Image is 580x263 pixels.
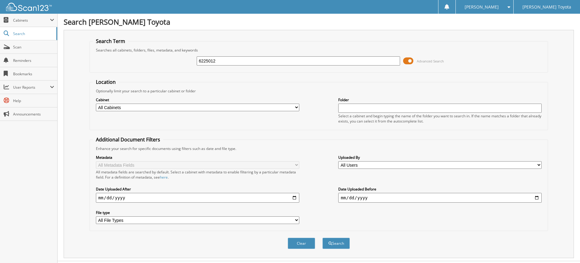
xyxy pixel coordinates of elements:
label: Metadata [96,155,299,160]
input: start [96,193,299,203]
span: [PERSON_NAME] [465,5,499,9]
span: Advanced Search [417,59,444,63]
label: Date Uploaded Before [338,187,542,192]
span: Help [13,98,54,103]
label: Cabinet [96,97,299,102]
div: All metadata fields are searched by default. Select a cabinet with metadata to enable filtering b... [96,169,299,180]
button: Search [322,238,350,249]
legend: Location [93,79,119,85]
span: Search [13,31,53,36]
div: Select a cabinet and begin typing the name of the folder you want to search in. If the name match... [338,113,542,124]
label: File type [96,210,299,215]
img: scan123-logo-white.svg [6,3,52,11]
span: Scan [13,44,54,50]
span: Reminders [13,58,54,63]
iframe: Chat Widget [550,234,580,263]
a: here [160,175,168,180]
div: Optionally limit your search to a particular cabinet or folder [93,88,545,94]
span: Bookmarks [13,71,54,76]
label: Uploaded By [338,155,542,160]
legend: Search Term [93,38,128,44]
label: Folder [338,97,542,102]
span: User Reports [13,85,50,90]
legend: Additional Document Filters [93,136,163,143]
button: Clear [288,238,315,249]
div: Searches all cabinets, folders, files, metadata, and keywords [93,48,545,53]
span: Cabinets [13,18,50,23]
h1: Search [PERSON_NAME] Toyota [64,17,574,27]
input: end [338,193,542,203]
span: Announcements [13,112,54,117]
label: Date Uploaded After [96,187,299,192]
span: [PERSON_NAME] Toyota [522,5,571,9]
div: Enhance your search for specific documents using filters such as date and file type. [93,146,545,151]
